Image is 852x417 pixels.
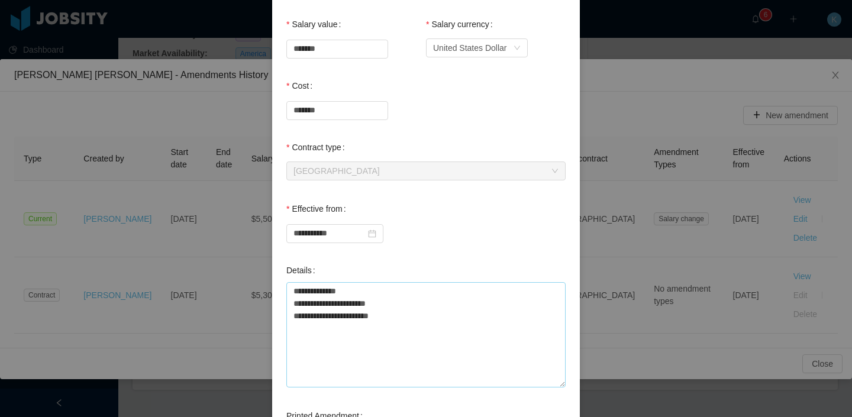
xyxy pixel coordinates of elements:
div: USA [293,162,380,180]
input: Cost [287,102,388,119]
div: United States Dollar [433,39,507,57]
label: Details [286,266,320,275]
i: icon: down [514,44,521,53]
label: Effective from [286,204,351,214]
textarea: Details [286,282,566,387]
i: icon: calendar [368,229,376,238]
i: icon: down [551,167,559,176]
label: Cost [286,81,317,90]
label: Contract type [286,143,350,152]
label: Salary value [286,20,346,29]
input: Salary value [287,40,388,58]
label: Salary currency [426,20,498,29]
